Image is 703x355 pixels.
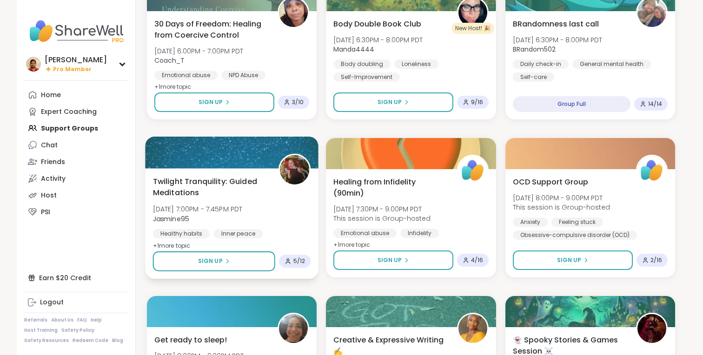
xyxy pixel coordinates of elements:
[154,19,267,41] span: 30 Days of Freedom: Healing from Coercive Control
[24,337,69,344] a: Safety Resources
[73,337,108,344] a: Redeem Code
[378,256,402,264] span: Sign Up
[513,217,548,227] div: Anxiety
[24,270,128,286] div: Earn $20 Credit
[333,35,423,45] span: [DATE] 6:30PM - 8:00PM PDT
[513,177,588,188] span: OCD Support Group
[154,335,227,346] span: Get ready to sleep!
[637,156,666,185] img: ShareWell
[24,137,128,153] a: Chat
[154,46,243,56] span: [DATE] 6:00PM - 7:00PM PDT
[41,141,58,150] div: Chat
[471,99,483,106] span: 9 / 16
[26,57,41,72] img: Billy
[513,59,569,69] div: Daily check-in
[378,98,402,106] span: Sign Up
[513,19,599,30] span: BRandomness last call
[333,19,421,30] span: Body Double Book Club
[333,72,400,82] div: Self-Improvement
[153,204,243,214] span: [DATE] 7:00PM - 7:45PM PDT
[513,96,630,112] div: Group Full
[280,155,309,184] img: Jasmine95
[24,204,128,220] a: PSI
[279,314,308,343] img: Monica2025
[153,251,275,271] button: Sign Up
[451,23,494,34] div: New Host! 🎉
[648,100,662,108] span: 14 / 14
[650,256,662,264] span: 2 / 16
[24,86,128,103] a: Home
[24,294,128,311] a: Logout
[153,229,210,238] div: Healthy habits
[333,204,431,214] span: [DATE] 7:30PM - 9:00PM PDT
[213,229,263,238] div: Inner peace
[333,92,453,112] button: Sign Up
[513,203,610,212] span: This session is Group-hosted
[572,59,651,69] div: General mental health
[400,229,439,238] div: Infidelity
[41,91,61,100] div: Home
[24,317,47,323] a: Referrals
[77,317,87,323] a: FAQ
[513,250,633,270] button: Sign Up
[91,317,102,323] a: Help
[154,71,218,80] div: Emotional abuse
[198,257,223,265] span: Sign Up
[471,256,483,264] span: 4 / 16
[154,92,274,112] button: Sign Up
[333,229,397,238] div: Emotional abuse
[513,230,637,240] div: Obsessive-compulsive disorder (OCD)
[292,99,304,106] span: 3 / 10
[41,191,57,200] div: Host
[24,187,128,204] a: Host
[221,71,265,80] div: NPD Abuse
[45,55,107,65] div: [PERSON_NAME]
[513,45,556,54] b: BRandom502
[24,103,128,120] a: Expert Coaching
[394,59,438,69] div: Loneliness
[41,107,97,117] div: Expert Coaching
[24,327,58,334] a: Host Training
[41,158,65,167] div: Friends
[333,59,391,69] div: Body doubling
[61,327,94,334] a: Safety Policy
[154,56,185,65] b: Coach_T
[41,208,50,217] div: PSI
[333,214,431,223] span: This session is Group-hosted
[293,257,305,265] span: 5 / 12
[199,98,223,106] span: Sign Up
[41,174,66,184] div: Activity
[557,256,581,264] span: Sign Up
[458,156,487,185] img: ShareWell
[513,193,610,203] span: [DATE] 8:00PM - 9:00PM PDT
[333,177,446,199] span: Healing from Infidelity (90min)
[551,217,603,227] div: Feeling stuck
[153,176,268,198] span: Twilight Tranquility: Guided Meditations
[513,72,554,82] div: Self-care
[51,317,73,323] a: About Us
[333,250,453,270] button: Sign Up
[513,35,602,45] span: [DATE] 6:30PM - 8:00PM PDT
[333,45,374,54] b: Manda4444
[112,337,123,344] a: Blog
[40,298,64,307] div: Logout
[458,314,487,343] img: Rebirth4Love
[24,153,128,170] a: Friends
[153,214,189,223] b: Jasmine95
[637,314,666,343] img: lyssa
[53,66,92,73] span: Pro Member
[24,15,128,47] img: ShareWell Nav Logo
[24,170,128,187] a: Activity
